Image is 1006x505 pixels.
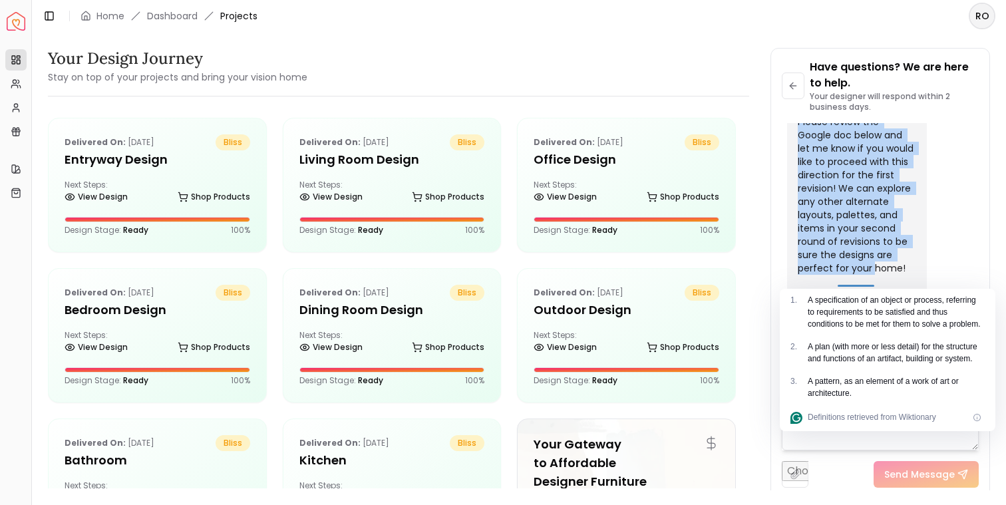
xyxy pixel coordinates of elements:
[465,375,484,386] p: 100 %
[65,188,128,206] a: View Design
[96,9,124,23] a: Home
[299,437,361,448] b: Delivered on:
[65,330,250,357] div: Next Steps:
[65,338,128,357] a: View Design
[685,285,719,301] span: bliss
[81,9,257,23] nav: breadcrumb
[450,285,484,301] span: bliss
[299,150,485,169] h5: Living Room design
[534,150,719,169] h5: Office design
[65,180,250,206] div: Next Steps:
[592,375,617,386] span: Ready
[647,338,719,357] a: Shop Products
[534,180,719,206] div: Next Steps:
[534,188,597,206] a: View Design
[534,301,719,319] h5: Outdoor design
[450,435,484,451] span: bliss
[65,285,154,301] p: [DATE]
[147,9,198,23] a: Dashboard
[299,225,383,236] p: Design Stage:
[685,134,719,150] span: bliss
[592,224,617,236] span: Ready
[65,225,148,236] p: Design Stage:
[65,301,250,319] h5: Bedroom design
[7,12,25,31] a: Spacejoy
[299,330,485,357] div: Next Steps:
[65,287,126,298] b: Delivered on:
[299,285,389,301] p: [DATE]
[534,134,623,150] p: [DATE]
[299,435,389,451] p: [DATE]
[178,338,250,357] a: Shop Products
[299,136,361,148] b: Delivered on:
[65,136,126,148] b: Delivered on:
[123,224,148,236] span: Ready
[299,188,363,206] a: View Design
[65,435,154,451] p: [DATE]
[534,375,617,386] p: Design Stage:
[123,375,148,386] span: Ready
[7,12,25,31] img: Spacejoy Logo
[534,287,595,298] b: Delivered on:
[299,134,389,150] p: [DATE]
[647,188,719,206] a: Shop Products
[534,285,623,301] p: [DATE]
[810,91,979,112] p: Your designer will respond within 2 business days.
[48,71,307,84] small: Stay on top of your projects and bring your vision home
[970,4,994,28] span: RO
[700,375,719,386] p: 100 %
[358,375,383,386] span: Ready
[534,225,617,236] p: Design Stage:
[299,301,485,319] h5: Dining Room design
[700,225,719,236] p: 100 %
[534,338,597,357] a: View Design
[299,375,383,386] p: Design Stage:
[299,338,363,357] a: View Design
[299,180,485,206] div: Next Steps:
[358,224,383,236] span: Ready
[231,375,250,386] p: 100 %
[216,285,250,301] span: bliss
[810,59,979,91] p: Have questions? We are here to help.
[299,287,361,298] b: Delivered on:
[65,150,250,169] h5: entryway design
[216,134,250,150] span: bliss
[299,451,485,470] h5: Kitchen
[220,9,257,23] span: Projects
[412,338,484,357] a: Shop Products
[534,435,719,491] h5: Your Gateway to Affordable Designer Furniture
[231,225,250,236] p: 100 %
[48,48,307,69] h3: Your Design Journey
[450,134,484,150] span: bliss
[969,3,995,29] button: RO
[178,188,250,206] a: Shop Products
[65,451,250,470] h5: Bathroom
[216,435,250,451] span: bliss
[65,375,148,386] p: Design Stage:
[534,330,719,357] div: Next Steps:
[798,9,914,368] div: Hi [PERSON_NAME]! I've gathered your feedback and put together a list of changes we can incorpora...
[412,188,484,206] a: Shop Products
[534,136,595,148] b: Delivered on:
[65,437,126,448] b: Delivered on:
[465,225,484,236] p: 100 %
[65,134,154,150] p: [DATE]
